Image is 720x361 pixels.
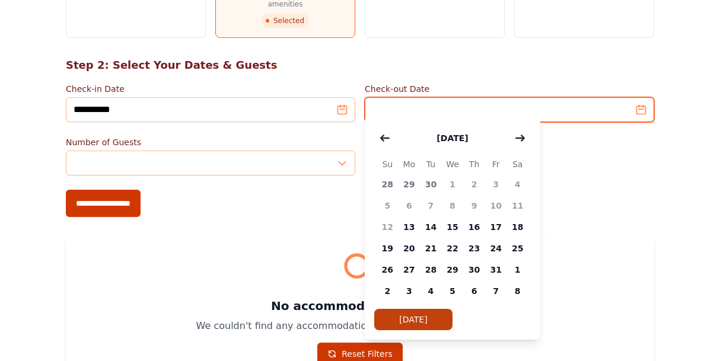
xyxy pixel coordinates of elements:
[442,174,464,195] span: 1
[365,83,654,95] label: Check-out Date
[506,238,528,259] span: 25
[506,195,528,216] span: 11
[442,195,464,216] span: 8
[442,259,464,280] span: 29
[463,195,485,216] span: 9
[420,238,442,259] span: 21
[420,174,442,195] span: 30
[485,259,507,280] span: 31
[442,280,464,302] span: 5
[485,216,507,238] span: 17
[463,174,485,195] span: 2
[377,174,399,195] span: 28
[463,259,485,280] span: 30
[80,298,640,314] h3: No accommodations found
[442,157,464,171] span: We
[463,157,485,171] span: Th
[442,238,464,259] span: 22
[463,238,485,259] span: 23
[506,216,528,238] span: 18
[377,280,399,302] span: 2
[399,238,420,259] span: 20
[377,157,399,171] span: Su
[420,195,442,216] span: 7
[399,280,420,302] span: 3
[420,280,442,302] span: 4
[442,216,464,238] span: 15
[399,259,420,280] span: 27
[485,195,507,216] span: 10
[399,195,420,216] span: 6
[377,259,399,280] span: 26
[420,259,442,280] span: 28
[463,216,485,238] span: 16
[399,157,420,171] span: Mo
[377,195,399,216] span: 5
[506,157,528,171] span: Sa
[66,136,355,148] label: Number of Guests
[485,157,507,171] span: Fr
[506,259,528,280] span: 1
[66,83,355,95] label: Check-in Date
[377,216,399,238] span: 12
[425,126,480,150] button: [DATE]
[485,280,507,302] span: 7
[80,319,640,333] p: We couldn't find any accommodations matching your search criteria.
[463,280,485,302] span: 6
[66,57,654,74] h2: Step 2: Select Your Dates & Guests
[420,157,442,171] span: Tu
[506,280,528,302] span: 8
[485,238,507,259] span: 24
[399,216,420,238] span: 13
[506,174,528,195] span: 4
[399,174,420,195] span: 29
[262,14,309,28] span: Selected
[377,238,399,259] span: 19
[374,309,453,330] button: [DATE]
[485,174,507,195] span: 3
[420,216,442,238] span: 14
